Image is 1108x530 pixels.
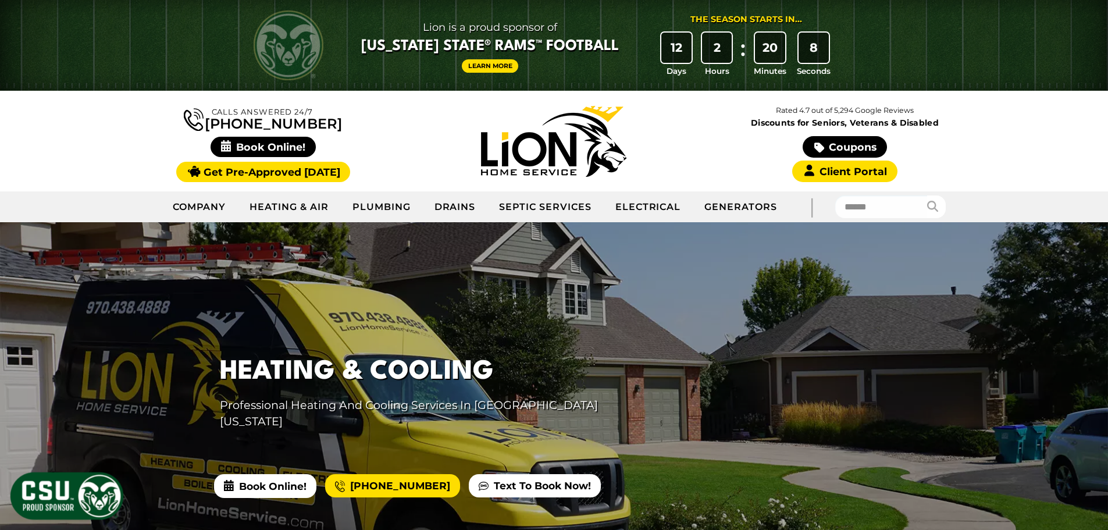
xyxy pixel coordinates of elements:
[161,193,238,222] a: Company
[803,136,886,158] a: Coupons
[789,191,835,222] div: |
[487,193,603,222] a: Septic Services
[799,33,829,63] div: 8
[693,193,789,222] a: Generators
[9,471,125,521] img: CSU Sponsor Badge
[469,474,601,497] a: Text To Book Now!
[754,65,786,77] span: Minutes
[702,33,732,63] div: 2
[604,193,693,222] a: Electrical
[667,65,686,77] span: Days
[690,13,802,26] div: The Season Starts in...
[214,474,316,497] span: Book Online!
[254,10,323,80] img: CSU Rams logo
[755,33,785,63] div: 20
[361,18,619,37] span: Lion is a proud sponsor of
[699,104,990,117] p: Rated 4.7 out of 5,294 Google Reviews
[423,193,488,222] a: Drains
[341,193,423,222] a: Plumbing
[184,106,342,131] a: [PHONE_NUMBER]
[661,33,692,63] div: 12
[325,474,460,497] a: [PHONE_NUMBER]
[220,353,643,392] h1: Heating & Cooling
[462,59,519,73] a: Learn More
[361,37,619,56] span: [US_STATE] State® Rams™ Football
[792,161,897,182] a: Client Portal
[238,193,340,222] a: Heating & Air
[176,162,350,182] a: Get Pre-Approved [DATE]
[211,137,316,157] span: Book Online!
[481,106,626,177] img: Lion Home Service
[702,119,988,127] span: Discounts for Seniors, Veterans & Disabled
[220,397,643,431] p: Professional Heating And Cooling Services In [GEOGRAPHIC_DATA][US_STATE]
[705,65,729,77] span: Hours
[797,65,831,77] span: Seconds
[737,33,749,77] div: :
